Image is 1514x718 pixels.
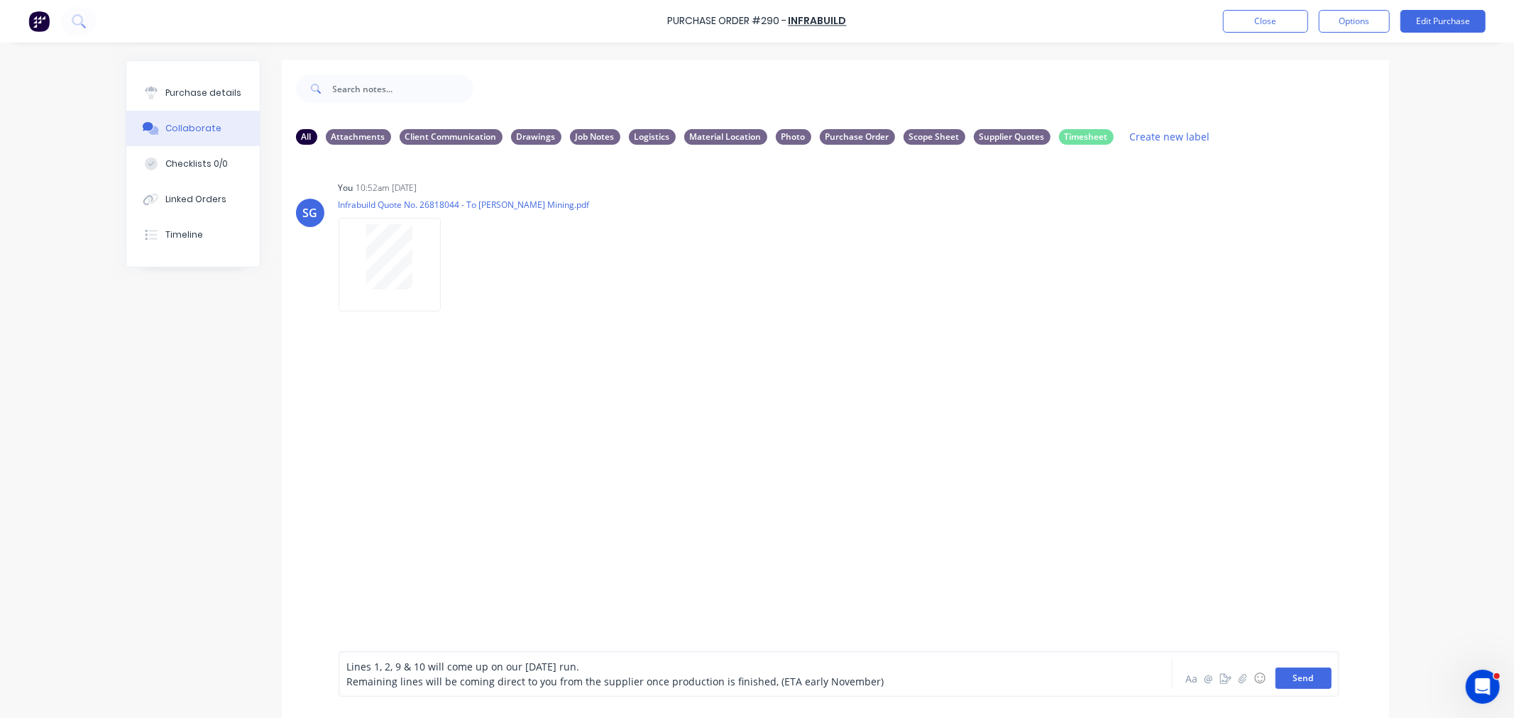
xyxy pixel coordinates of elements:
button: Close [1223,10,1308,33]
div: Scope Sheet [904,129,965,145]
div: Photo [776,129,811,145]
div: Timeline [165,228,203,241]
iframe: Intercom live chat [1466,670,1500,704]
button: Timeline [126,217,260,253]
div: Supplier Quotes [974,129,1051,145]
div: Linked Orders [165,193,226,206]
p: Infrabuild Quote No. 26818044 - To [PERSON_NAME] Mining.pdf [339,199,590,211]
button: Purchase details [126,75,260,111]
button: Linked Orders [126,182,260,217]
button: Aa [1183,670,1200,687]
button: @ [1200,670,1217,687]
button: Options [1319,10,1390,33]
div: Checklists 0/0 [165,158,228,170]
div: Client Communication [400,129,503,145]
div: Purchase Order #290 - [668,14,787,29]
div: Material Location [684,129,767,145]
img: Factory [28,11,50,32]
button: ☺ [1251,670,1268,687]
div: Job Notes [570,129,620,145]
div: Drawings [511,129,561,145]
div: Purchase Order [820,129,895,145]
div: All [296,129,317,145]
div: 10:52am [DATE] [356,182,417,194]
div: You [339,182,353,194]
div: Logistics [629,129,676,145]
span: Remaining lines will be coming direct to you from the supplier once production is finished, (ETA ... [347,675,884,688]
button: Create new label [1122,127,1217,146]
button: Send [1276,668,1332,689]
a: Infrabuild [789,14,847,28]
div: Purchase details [165,87,241,99]
button: Collaborate [126,111,260,146]
div: Attachments [326,129,391,145]
button: Edit Purchase [1400,10,1486,33]
input: Search notes... [333,74,473,103]
div: Collaborate [165,122,221,135]
span: Lines 1, 2, 9 & 10 will come up on our [DATE] run. [347,660,580,673]
button: Checklists 0/0 [126,146,260,182]
div: SG [302,204,317,221]
div: Timesheet [1059,129,1114,145]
